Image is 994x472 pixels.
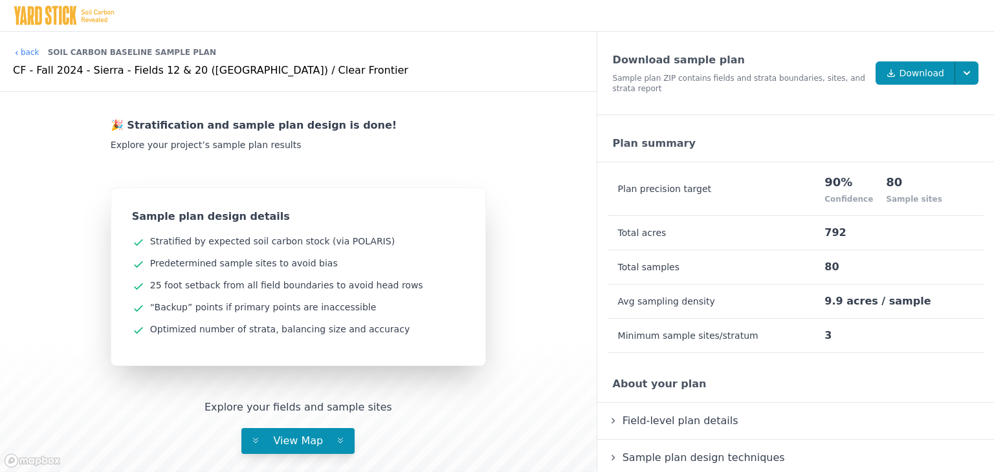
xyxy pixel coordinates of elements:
td: 792 [824,216,984,250]
th: Total samples [608,250,824,284]
div: Confidence [824,194,873,204]
th: Avg sampling density [608,284,824,319]
th: Total acres [608,216,824,250]
div: Sample sites [886,194,942,204]
th: Plan precision target [608,162,824,216]
div: 90% [824,173,873,191]
div: CF - Fall 2024 - Sierra - Fields 12 & 20 ([GEOGRAPHIC_DATA]) / Clear Frontier [13,63,584,78]
div: Download sample plan [613,52,866,68]
div: 80 [886,173,942,191]
button: View Map [241,428,355,454]
div: Soil Carbon Baseline Sample Plan [48,42,216,63]
img: Yard Stick Logo [13,5,115,26]
span: View Map [263,434,333,447]
td: 80 [824,250,984,284]
div: Explore your project’s sample plan results [111,138,486,151]
span: Sample plan design techniques [620,449,788,466]
th: Minimum sample sites/stratum [608,319,824,353]
div: Plan summary [597,125,994,162]
div: Explore your fields and sample sites [204,400,392,415]
div: Sample plan design details [132,209,465,224]
td: 3 [824,319,984,353]
div: 🎉 Stratification and sample plan design is done! [111,118,486,133]
div: About your plan [597,366,994,403]
td: 9.9 acres / sample [824,284,984,319]
div: Stratified by expected soil carbon stock (via POLARIS) [150,235,395,249]
a: back [13,47,39,58]
div: Optimized number of strata, balancing size and accuracy [150,323,410,337]
a: Download [876,61,956,85]
div: Sample plan ZIP contains fields and strata boundaries, sites, and strata report [613,73,866,94]
div: “Backup” points if primary points are inaccessible [150,301,377,315]
div: 25 foot setback from all field boundaries to avoid head rows [150,279,423,293]
summary: Sample plan design techniques [608,450,984,466]
summary: Field-level plan details [608,413,984,429]
span: Field-level plan details [620,412,741,429]
div: Predetermined sample sites to avoid bias [150,257,338,271]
